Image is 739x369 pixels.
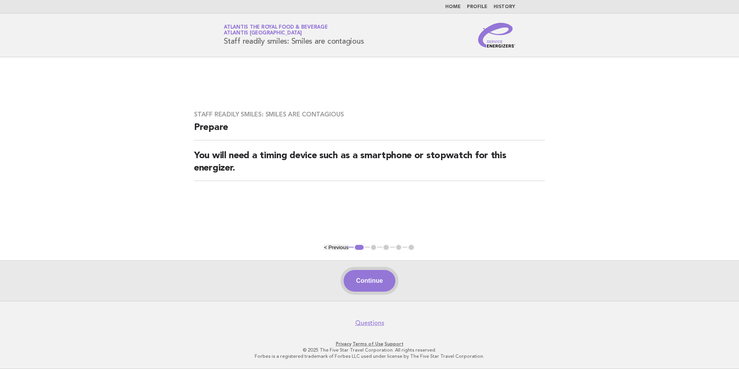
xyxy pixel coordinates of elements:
p: © 2025 The Five Star Travel Corporation. All rights reserved. [133,347,606,353]
h2: Prepare [194,121,545,140]
p: · · [133,341,606,347]
a: History [494,5,515,9]
button: < Previous [324,244,348,250]
a: Privacy [336,341,351,347]
button: 1 [354,244,365,251]
a: Home [445,5,461,9]
button: Continue [344,270,395,292]
a: Terms of Use [352,341,383,347]
img: Service Energizers [478,23,515,48]
h3: Staff readily smiles: Smiles are contagious [194,111,545,118]
h2: You will need a timing device such as a smartphone or stopwatch for this energizer. [194,150,545,181]
a: Questions [355,319,384,327]
h1: Staff readily smiles: Smiles are contagious [224,25,364,45]
a: Support [385,341,404,347]
span: Atlantis [GEOGRAPHIC_DATA] [224,31,302,36]
a: Atlantis the Royal Food & BeverageAtlantis [GEOGRAPHIC_DATA] [224,25,328,36]
p: Forbes is a registered trademark of Forbes LLC used under license by The Five Star Travel Corpora... [133,353,606,359]
a: Profile [467,5,487,9]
